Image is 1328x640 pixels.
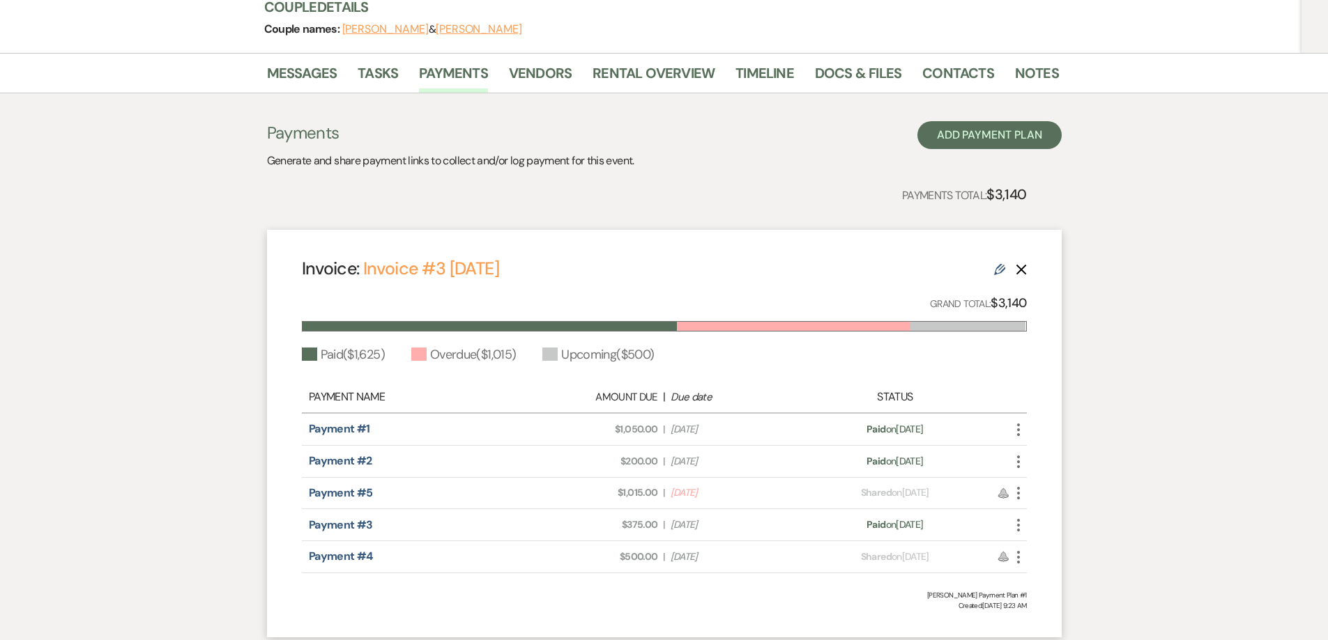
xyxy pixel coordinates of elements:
span: Created: [DATE] 9:23 AM [302,600,1027,611]
span: Shared [861,486,892,499]
h4: Invoice: [302,256,499,281]
span: Paid [867,518,885,531]
span: $1,015.00 [529,485,657,500]
a: Timeline [735,62,794,93]
div: [PERSON_NAME] Payment Plan #1 [302,590,1027,600]
a: Invoice #3 [DATE] [363,257,499,280]
a: Messages [267,62,337,93]
a: Payment #3 [309,517,373,532]
span: [DATE] [671,517,799,532]
div: on [DATE] [806,454,984,469]
a: Notes [1015,62,1059,93]
div: | [522,389,807,405]
div: on [DATE] [806,549,984,564]
span: $200.00 [529,454,657,469]
span: [DATE] [671,485,799,500]
h3: Payments [267,121,634,145]
div: Overdue ( $1,015 ) [411,345,516,364]
span: Paid [867,423,885,435]
a: Rental Overview [593,62,715,93]
span: | [663,422,664,437]
div: on [DATE] [806,422,984,437]
div: Amount Due [529,389,657,405]
span: Shared [861,550,892,563]
div: Upcoming ( $500 ) [542,345,654,364]
a: Payment #5 [309,485,373,500]
span: Paid [867,455,885,467]
a: Contacts [922,62,994,93]
div: Status [806,389,984,405]
span: | [663,517,664,532]
button: [PERSON_NAME] [342,24,429,35]
span: Couple names: [264,22,342,36]
a: Tasks [358,62,398,93]
div: on [DATE] [806,517,984,532]
span: [DATE] [671,422,799,437]
div: Payment Name [309,389,522,405]
span: [DATE] [671,549,799,564]
p: Grand Total: [930,293,1027,313]
span: [DATE] [671,454,799,469]
span: | [663,454,664,469]
a: Vendors [509,62,572,93]
a: Payment #4 [309,549,373,563]
span: $500.00 [529,549,657,564]
strong: $3,140 [986,185,1026,203]
div: Due date [671,389,799,405]
a: Docs & Files [815,62,901,93]
button: [PERSON_NAME] [436,24,522,35]
span: & [342,22,522,36]
p: Payments Total: [902,183,1027,205]
a: Payment #2 [309,453,372,468]
span: $375.00 [529,517,657,532]
div: Paid ( $1,625 ) [302,345,385,364]
div: on [DATE] [806,485,984,500]
strong: $3,140 [991,295,1026,311]
span: | [663,485,664,500]
button: Add Payment Plan [917,121,1062,149]
a: Payment #1 [309,421,370,436]
span: $1,050.00 [529,422,657,437]
p: Generate and share payment links to collect and/or log payment for this event. [267,152,634,170]
span: | [663,549,664,564]
a: Payments [419,62,488,93]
